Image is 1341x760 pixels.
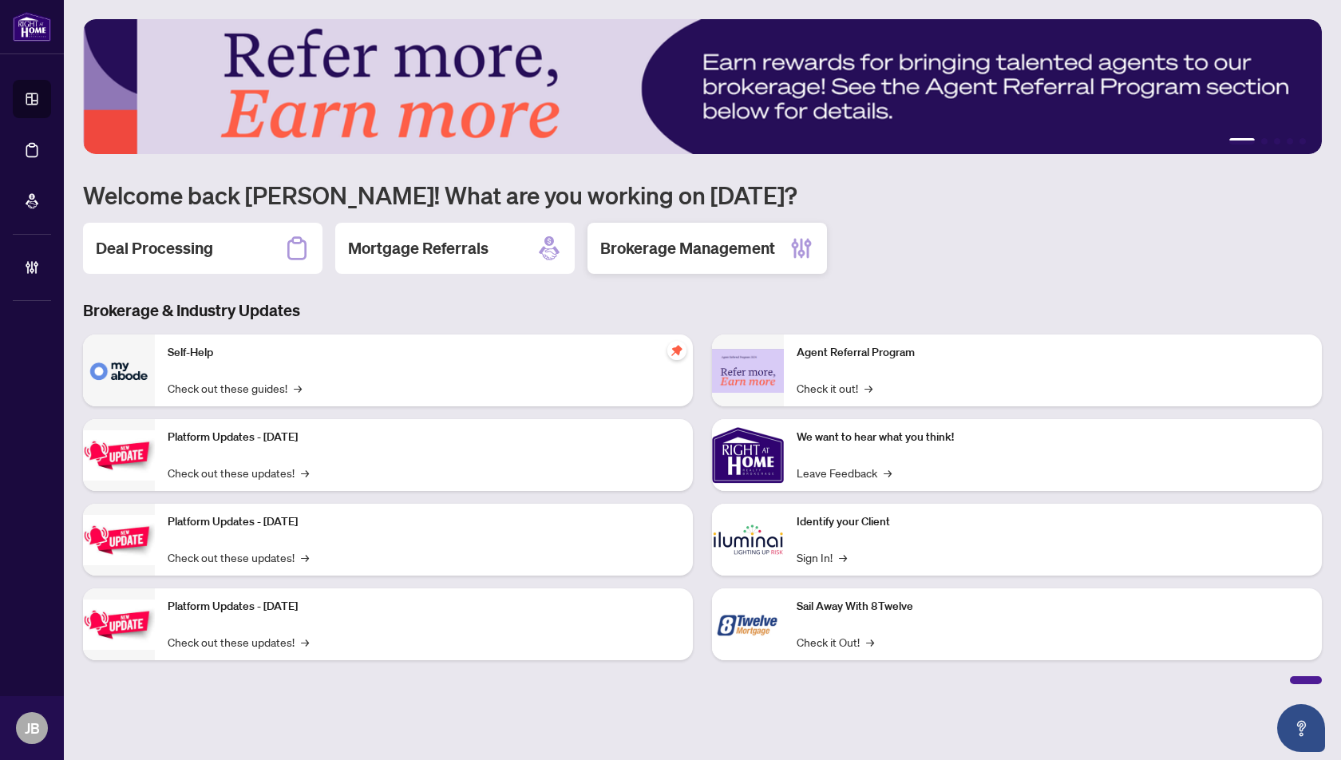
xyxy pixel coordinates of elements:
a: Sign In!→ [797,548,847,566]
span: → [864,379,872,397]
p: Identify your Client [797,513,1309,531]
span: JB [25,717,40,739]
p: Platform Updates - [DATE] [168,429,680,446]
img: Agent Referral Program [712,349,784,393]
p: Self-Help [168,344,680,362]
a: Check out these updates!→ [168,548,309,566]
button: 3 [1274,138,1280,144]
h2: Mortgage Referrals [348,237,489,259]
img: Slide 0 [83,19,1322,154]
button: 1 [1229,138,1255,144]
a: Check out these updates!→ [168,633,309,651]
img: Platform Updates - July 8, 2025 [83,515,155,565]
p: We want to hear what you think! [797,429,1309,446]
h2: Deal Processing [96,237,213,259]
img: Platform Updates - June 23, 2025 [83,600,155,650]
span: pushpin [667,341,686,360]
h2: Brokerage Management [600,237,775,259]
h3: Brokerage & Industry Updates [83,299,1322,322]
button: 2 [1261,138,1268,144]
p: Sail Away With 8Twelve [797,598,1309,616]
a: Check it out!→ [797,379,872,397]
a: Check out these updates!→ [168,464,309,481]
button: 4 [1287,138,1293,144]
span: → [301,464,309,481]
img: Identify your Client [712,504,784,576]
img: Platform Updates - July 21, 2025 [83,430,155,481]
span: → [301,548,309,566]
h1: Welcome back [PERSON_NAME]! What are you working on [DATE]? [83,180,1322,210]
p: Platform Updates - [DATE] [168,598,680,616]
img: Self-Help [83,334,155,406]
a: Check it Out!→ [797,633,874,651]
p: Agent Referral Program [797,344,1309,362]
img: Sail Away With 8Twelve [712,588,784,660]
button: Open asap [1277,704,1325,752]
span: → [839,548,847,566]
span: → [294,379,302,397]
span: → [884,464,892,481]
img: We want to hear what you think! [712,419,784,491]
button: 5 [1299,138,1306,144]
a: Check out these guides!→ [168,379,302,397]
span: → [866,633,874,651]
span: → [301,633,309,651]
img: logo [13,12,51,42]
p: Platform Updates - [DATE] [168,513,680,531]
a: Leave Feedback→ [797,464,892,481]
